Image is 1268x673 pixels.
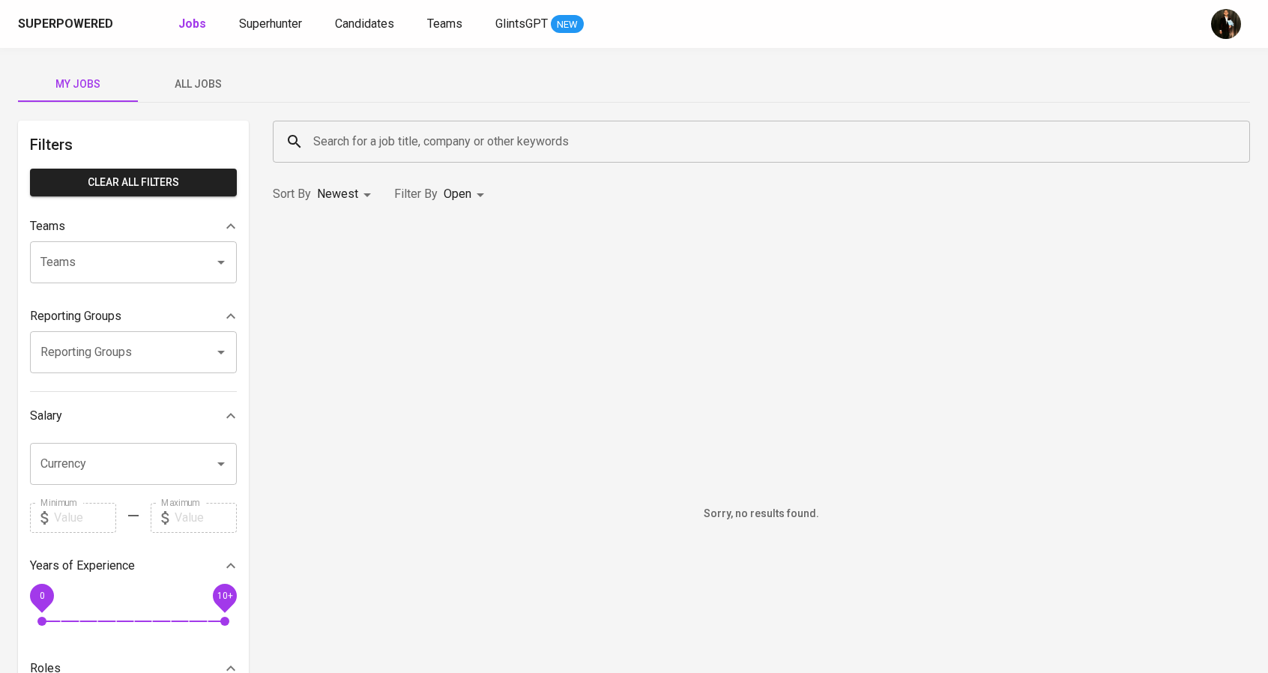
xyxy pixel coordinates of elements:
[217,590,232,600] span: 10+
[317,181,376,208] div: Newest
[30,211,237,241] div: Teams
[30,307,121,325] p: Reporting Groups
[317,185,358,203] p: Newest
[147,75,249,94] span: All Jobs
[178,16,206,31] b: Jobs
[1211,9,1241,39] img: ridlo@glints.com
[30,557,135,575] p: Years of Experience
[30,401,237,431] div: Salary
[495,16,548,31] span: GlintsGPT
[394,185,438,203] p: Filter By
[551,17,584,32] span: NEW
[273,506,1250,522] h6: Sorry, no results found.
[175,503,237,533] input: Value
[427,16,462,31] span: Teams
[273,185,311,203] p: Sort By
[18,16,113,33] div: Superpowered
[649,259,874,484] img: yH5BAEAAAAALAAAAAABAAEAAAIBRAA7
[239,16,302,31] span: Superhunter
[239,15,305,34] a: Superhunter
[444,181,489,208] div: Open
[427,15,465,34] a: Teams
[211,252,232,273] button: Open
[30,169,237,196] button: Clear All filters
[495,15,584,34] a: GlintsGPT NEW
[27,75,129,94] span: My Jobs
[444,187,471,201] span: Open
[54,503,116,533] input: Value
[30,301,237,331] div: Reporting Groups
[30,407,62,425] p: Salary
[30,551,237,581] div: Years of Experience
[335,15,397,34] a: Candidates
[18,13,136,35] a: Superpoweredapp logo
[30,133,237,157] h6: Filters
[39,590,44,600] span: 0
[211,342,232,363] button: Open
[42,173,225,192] span: Clear All filters
[211,453,232,474] button: Open
[335,16,394,31] span: Candidates
[116,13,136,35] img: app logo
[30,217,65,235] p: Teams
[178,15,209,34] a: Jobs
